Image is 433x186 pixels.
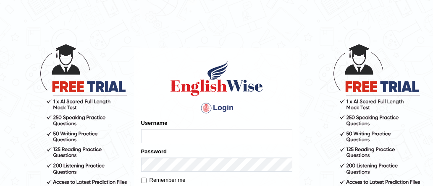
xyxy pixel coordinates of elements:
[141,147,167,155] label: Password
[141,119,168,127] label: Username
[169,59,265,97] img: Logo of English Wise sign in for intelligent practice with AI
[141,101,292,115] h4: Login
[141,178,147,183] input: Remember me
[141,176,186,184] label: Remember me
